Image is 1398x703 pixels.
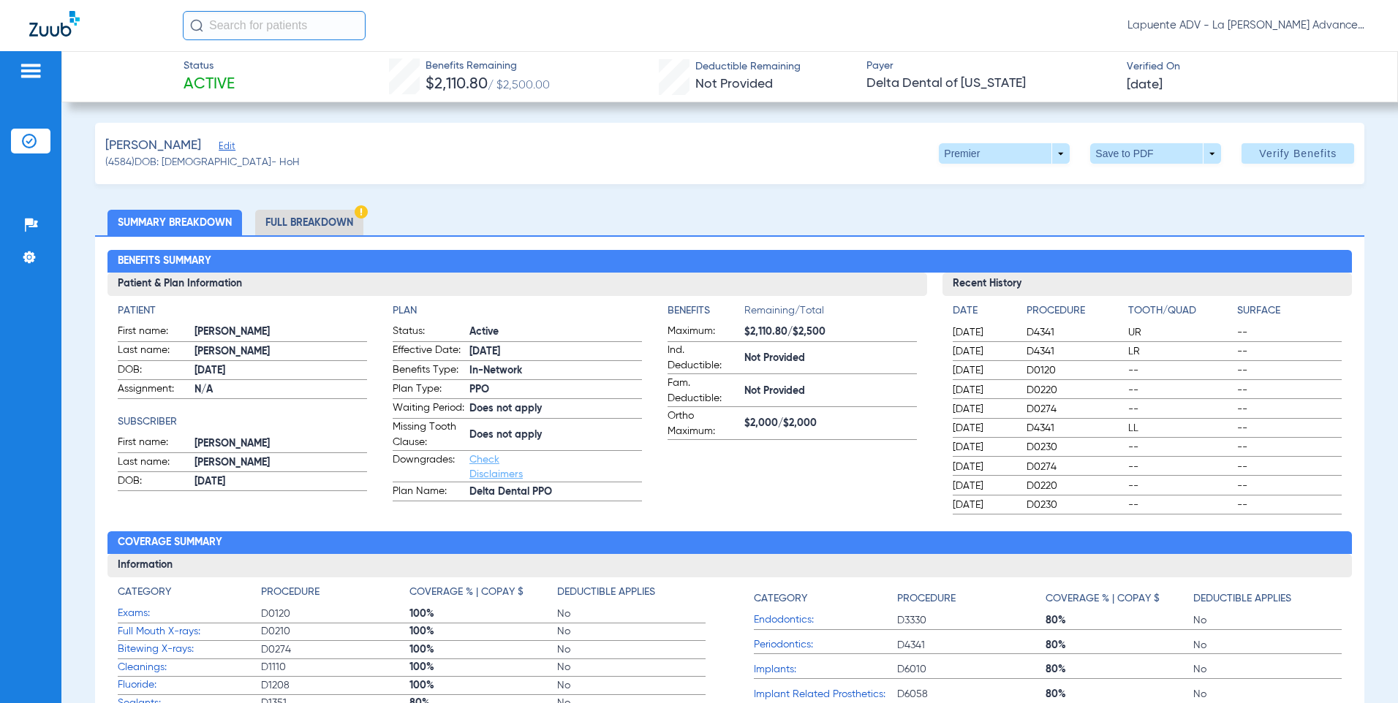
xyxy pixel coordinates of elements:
h4: Surface [1237,303,1341,319]
h4: Patient [118,303,367,319]
span: 80% [1046,687,1193,702]
h3: Patient & Plan Information [107,273,926,296]
app-breakdown-title: Category [118,585,261,605]
app-breakdown-title: Coverage % | Copay $ [409,585,557,605]
span: -- [1128,460,1232,474]
span: -- [1237,402,1341,417]
span: Does not apply [469,401,642,417]
span: Effective Date: [393,343,464,360]
h4: Tooth/Quad [1128,303,1232,319]
span: Delta Dental of [US_STATE] [866,75,1114,93]
span: Status: [393,324,464,341]
span: D4341 [1027,421,1123,436]
span: -- [1237,421,1341,436]
span: Endodontics: [754,612,897,628]
span: Lapuente ADV - La [PERSON_NAME] Advanced Dentistry [1127,18,1369,33]
span: No [557,607,705,621]
span: D0210 [261,624,409,639]
span: Remaining/Total [744,303,917,324]
app-breakdown-title: Surface [1237,303,1341,324]
span: LL [1128,421,1232,436]
span: Benefits Remaining [426,58,550,74]
span: -- [1237,344,1341,359]
span: Ortho Maximum: [668,408,739,439]
span: Ind. Deductible: [668,343,739,373]
span: D0230 [1027,498,1123,512]
h4: Procedure [261,585,320,600]
span: -- [1128,402,1232,417]
h3: Information [107,554,1352,577]
span: -- [1128,383,1232,398]
span: In-Network [469,363,642,379]
h4: Category [754,591,807,607]
span: [DATE] [1127,76,1163,94]
iframe: Chat Widget [1325,633,1398,703]
span: D0220 [1027,383,1123,398]
span: [PERSON_NAME] [194,455,367,471]
span: [DATE] [469,344,642,360]
span: [DATE] [953,325,1014,340]
img: hamburger-icon [19,62,42,80]
app-breakdown-title: Coverage % | Copay $ [1046,585,1193,612]
span: $2,000/$2,000 [744,416,917,431]
span: -- [1237,440,1341,455]
h4: Procedure [897,591,956,607]
app-breakdown-title: Tooth/Quad [1128,303,1232,324]
span: Not Provided [744,384,917,399]
span: DOB: [118,362,189,380]
span: No [1193,638,1341,653]
span: [DATE] [953,498,1014,512]
span: Bitewing X-rays: [118,642,261,657]
span: [DATE] [953,344,1014,359]
span: [PERSON_NAME] [194,436,367,452]
app-breakdown-title: Procedure [897,585,1045,612]
h4: Procedure [1027,303,1123,319]
span: Status [184,58,235,74]
span: [DATE] [953,479,1014,493]
app-breakdown-title: Deductible Applies [557,585,705,605]
li: Full Breakdown [255,210,363,235]
span: [DATE] [953,363,1014,378]
app-breakdown-title: Procedure [261,585,409,605]
span: Edit [219,141,232,155]
span: Fluoride: [118,677,261,693]
app-breakdown-title: Date [953,303,1014,324]
input: Search for patients [183,11,366,40]
span: D0120 [261,607,409,621]
h4: Subscriber [118,414,367,430]
span: N/A [194,382,367,398]
span: UR [1128,325,1232,340]
span: [DATE] [953,383,1014,398]
span: PPO [469,382,642,398]
span: Delta Dental PPO [469,484,642,500]
span: 80% [1046,613,1193,628]
span: 80% [1046,638,1193,653]
h4: Category [118,585,171,600]
span: Downgrades: [393,452,464,482]
span: D0274 [261,642,409,657]
span: 100% [409,607,557,621]
span: Verified On [1127,59,1375,75]
span: No [1193,662,1341,677]
span: Verify Benefits [1259,148,1337,159]
button: Premier [939,143,1070,164]
span: [DATE] [194,474,367,490]
span: (4584) DOB: [DEMOGRAPHIC_DATA] - HoH [105,155,300,170]
span: -- [1128,498,1232,512]
span: Not Provided [695,77,773,91]
span: -- [1237,460,1341,474]
span: Active [184,75,235,95]
li: Summary Breakdown [107,210,242,235]
button: Save to PDF [1090,143,1221,164]
span: D0274 [1027,402,1123,417]
h4: Deductible Applies [557,585,655,600]
span: 100% [409,660,557,674]
span: D1110 [261,660,409,674]
span: D0220 [1027,479,1123,493]
span: -- [1237,325,1341,340]
span: Exams: [118,606,261,621]
span: D4341 [1027,325,1123,340]
h4: Plan [393,303,642,319]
